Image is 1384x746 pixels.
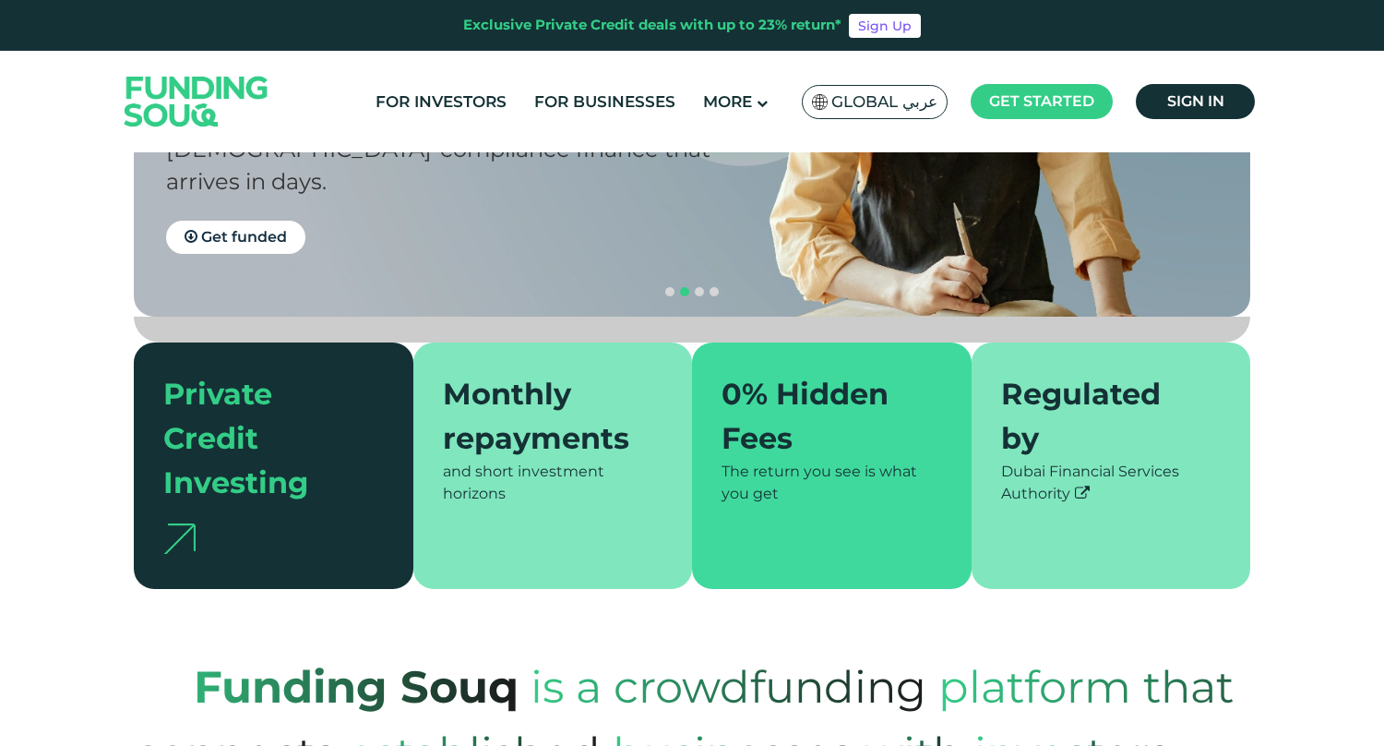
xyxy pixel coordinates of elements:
[812,94,829,110] img: SA Flag
[530,87,680,117] a: For Businesses
[1001,461,1222,505] div: Dubai Financial Services Authority
[1001,372,1199,461] div: Regulated by
[163,523,196,554] img: arrow
[989,92,1094,110] span: Get started
[201,228,287,246] span: Get funded
[722,372,920,461] div: 0% Hidden Fees
[849,14,921,38] a: Sign Up
[1136,84,1255,119] a: Sign in
[722,461,942,505] div: The return you see is what you get
[677,284,692,299] button: navigation
[703,92,752,111] span: More
[106,54,287,148] img: Logo
[692,284,707,299] button: navigation
[1167,92,1224,110] span: Sign in
[371,87,511,117] a: For Investors
[443,372,641,461] div: Monthly repayments
[463,15,841,36] div: Exclusive Private Credit deals with up to 23% return*
[166,133,724,198] div: [DEMOGRAPHIC_DATA]-compliance finance that arrives in days.
[443,461,663,505] div: and short investment horizons
[194,660,519,714] strong: Funding Souq
[163,372,362,505] div: Private Credit Investing
[707,284,722,299] button: navigation
[662,284,677,299] button: navigation
[166,221,305,254] a: Get funded
[531,642,926,732] span: is a crowdfunding
[831,91,937,113] span: Global عربي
